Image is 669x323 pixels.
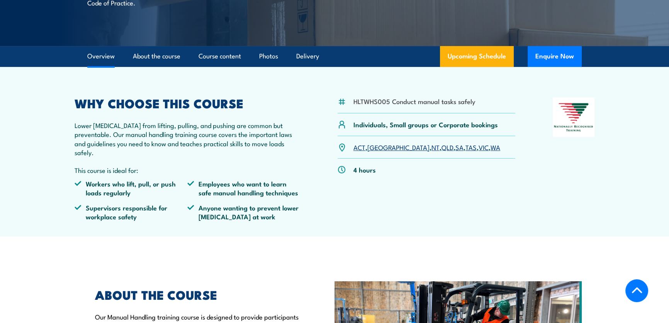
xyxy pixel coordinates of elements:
[95,289,299,300] h2: ABOUT THE COURSE
[455,142,464,152] a: SA
[87,46,115,67] a: Overview
[75,203,187,221] li: Supervisors responsible for workplace safety
[553,97,594,137] img: Nationally Recognised Training logo.
[528,46,582,67] button: Enquire Now
[75,97,300,108] h2: WHY CHOOSE THIS COURSE
[491,142,500,152] a: WA
[353,165,376,174] p: 4 hours
[353,97,475,106] li: HLTWHS005 Conduct manual tasks safely
[367,142,430,152] a: [GEOGRAPHIC_DATA]
[75,166,300,174] p: This course is ideal for:
[75,121,300,157] p: Lower [MEDICAL_DATA] from lifting, pulling, and pushing are common but preventable. Our manual ha...
[353,143,500,152] p: , , , , , , ,
[259,46,278,67] a: Photos
[440,46,514,67] a: Upcoming Schedule
[353,120,498,129] p: Individuals, Small groups or Corporate bookings
[296,46,319,67] a: Delivery
[353,142,365,152] a: ACT
[441,142,453,152] a: QLD
[465,142,477,152] a: TAS
[199,46,241,67] a: Course content
[187,203,300,221] li: Anyone wanting to prevent lower [MEDICAL_DATA] at work
[75,179,187,197] li: Workers who lift, pull, or push loads regularly
[187,179,300,197] li: Employees who want to learn safe manual handling techniques
[431,142,440,152] a: NT
[133,46,180,67] a: About the course
[479,142,489,152] a: VIC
